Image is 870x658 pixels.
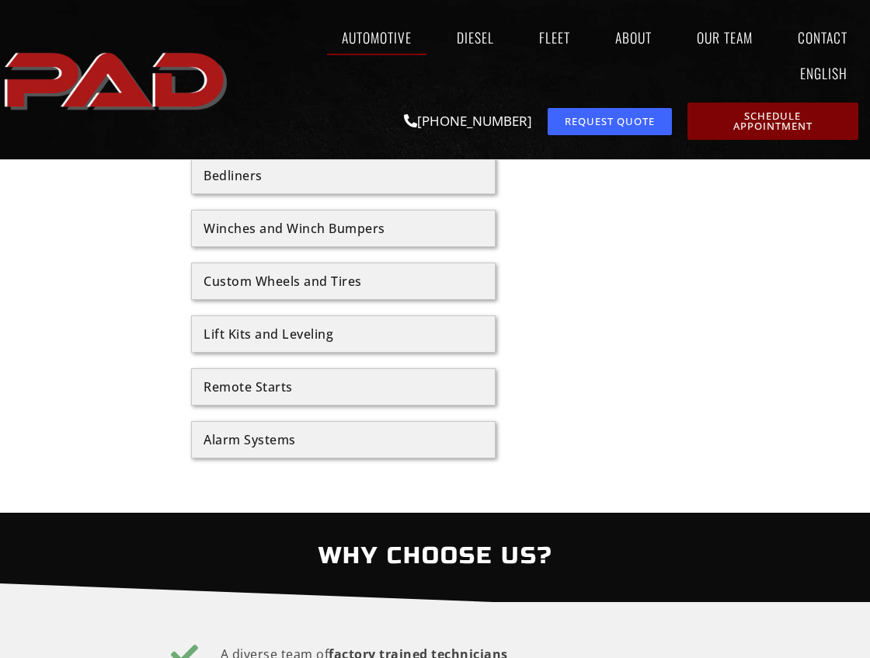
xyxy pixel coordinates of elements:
div: Bedliners [204,169,483,182]
span: Schedule Appointment [704,111,842,131]
div: Lift Kits and Leveling [204,328,483,340]
a: [PHONE_NUMBER] [404,112,532,130]
a: Our Team [682,19,767,55]
a: About [600,19,666,55]
a: schedule repair or service appointment [687,103,858,140]
a: Contact [783,19,862,55]
a: Automotive [327,19,426,55]
a: Fleet [524,19,585,55]
a: request a service or repair quote [548,108,672,135]
nav: Menu [235,19,870,91]
a: English [785,55,870,91]
a: Diesel [442,19,509,55]
span: Request Quote [565,117,655,127]
div: Custom Wheels and Tires [204,275,483,287]
div: Remote Starts [204,381,483,393]
div: Winches and Winch Bumpers [204,222,483,235]
div: Alarm Systems [204,433,483,446]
